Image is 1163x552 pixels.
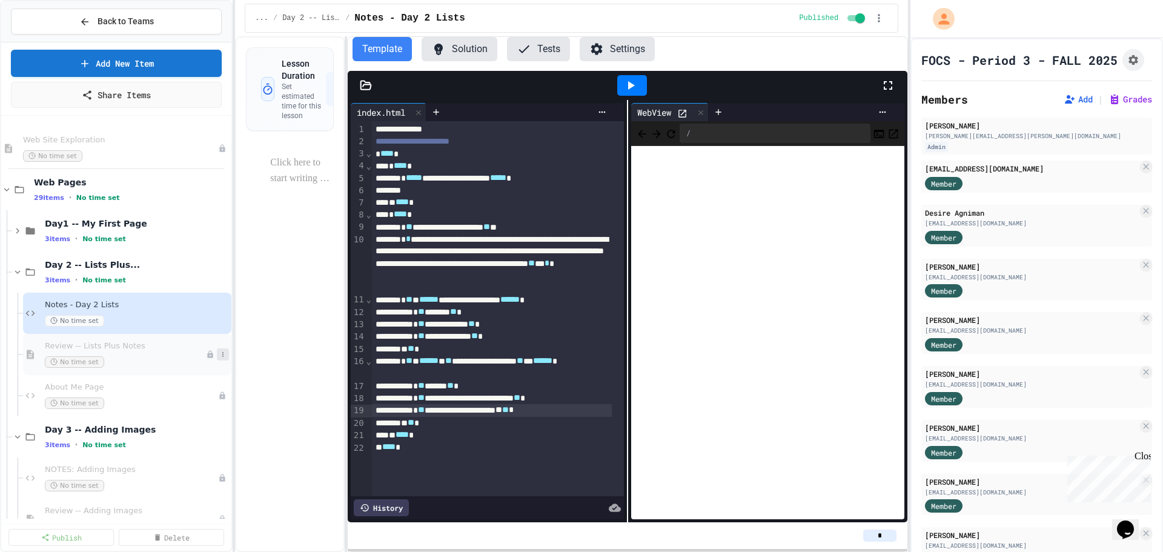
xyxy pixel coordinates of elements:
button: Assignment Settings [1122,49,1144,71]
div: 2 [351,136,366,148]
span: / [345,13,350,23]
div: 20 [351,417,366,430]
div: 4 [351,160,366,172]
span: 3 items [45,276,70,284]
div: [EMAIL_ADDRESS][DOMAIN_NAME] [925,488,1138,497]
a: Share Items [11,82,222,108]
div: [EMAIL_ADDRESS][DOMAIN_NAME] [925,219,1138,228]
div: [PERSON_NAME] [925,422,1138,433]
span: No time set [45,397,104,409]
div: [PERSON_NAME] [925,314,1138,325]
div: Unpublished [218,515,227,524]
a: Delete [119,529,224,546]
div: [EMAIL_ADDRESS][DOMAIN_NAME] [925,163,1138,174]
span: Review -- Adding Images [45,506,218,516]
h3: Lesson Duration [282,58,326,82]
button: Console [873,126,885,141]
iframe: chat widget [1112,504,1151,540]
div: 5 [351,173,366,185]
span: | [1098,92,1104,107]
span: Web Site Exploration [23,135,218,145]
div: Unpublished [218,391,227,400]
div: [EMAIL_ADDRESS][DOMAIN_NAME] [925,380,1138,389]
div: Content is published and visible to students [799,11,867,25]
span: No time set [82,235,126,243]
div: Unpublished [218,144,227,153]
div: 22 [351,442,366,454]
div: 21 [351,430,366,442]
div: [PERSON_NAME] [925,476,1138,487]
span: Day 3 -- Adding Images [45,424,229,435]
div: WebView [631,106,677,119]
button: Set Time [326,72,380,106]
span: Fold line [366,356,372,366]
div: 8 [351,209,366,221]
span: Member [931,393,956,404]
div: 11 [351,294,366,306]
span: No time set [82,441,126,449]
div: 19 [351,405,366,417]
div: History [354,499,409,516]
span: ... [255,13,268,23]
div: [PERSON_NAME] [925,261,1138,272]
span: NOTES: Adding Images [45,465,218,475]
span: Notes - Day 2 Lists [354,11,465,25]
span: Back to Teams [98,15,154,28]
div: 14 [351,331,366,343]
div: 13 [351,319,366,331]
span: Day1 -- My First Page [45,218,229,229]
span: Member [931,232,956,243]
button: Back to Teams [11,8,222,35]
button: Open in new tab [887,126,900,141]
span: / [273,13,277,23]
iframe: Web Preview [631,146,904,520]
div: 15 [351,344,366,356]
p: Set estimated time for this lesson [282,82,326,121]
iframe: chat widget [1062,451,1151,502]
span: Back [636,125,648,141]
button: Tests [507,37,570,61]
div: 10 [351,234,366,294]
span: • [75,440,78,450]
button: Add [1064,93,1093,105]
div: [EMAIL_ADDRESS][DOMAIN_NAME] [925,434,1138,443]
div: 1 [351,124,366,136]
a: Add New Item [11,50,222,77]
span: Member [931,447,956,458]
div: Unpublished [206,350,214,359]
span: Review -- Lists Plus Notes [45,341,206,351]
span: No time set [45,480,104,491]
span: Forward [651,125,663,141]
button: Grades [1108,93,1152,105]
button: More options [217,348,229,361]
div: Unpublished [218,474,227,482]
span: Member [931,500,956,511]
span: Fold line [366,148,372,158]
span: About Me Page [45,382,218,393]
span: Web Pages [34,177,229,188]
span: 3 items [45,235,70,243]
div: 18 [351,393,366,405]
span: Day 2 -- Lists Plus... [45,259,229,270]
div: 12 [351,307,366,319]
span: No time set [82,276,126,284]
span: No time set [23,150,82,162]
div: [PERSON_NAME][EMAIL_ADDRESS][PERSON_NAME][DOMAIN_NAME] [925,131,1148,141]
div: 9 [351,221,366,233]
span: Published [799,13,838,23]
div: Chat with us now!Close [5,5,84,77]
h1: FOCS - Period 3 - FALL 2025 [921,52,1118,68]
button: Settings [580,37,655,61]
div: WebView [631,103,709,121]
h2: Members [921,91,968,108]
span: Fold line [366,161,372,171]
button: Solution [422,37,497,61]
div: Admin [925,142,948,152]
div: index.html [351,106,411,119]
div: [PERSON_NAME] [925,120,1148,131]
button: Template [353,37,412,61]
span: No time set [45,356,104,368]
span: • [75,234,78,244]
span: • [69,193,71,202]
div: [EMAIL_ADDRESS][DOMAIN_NAME] [925,273,1138,282]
